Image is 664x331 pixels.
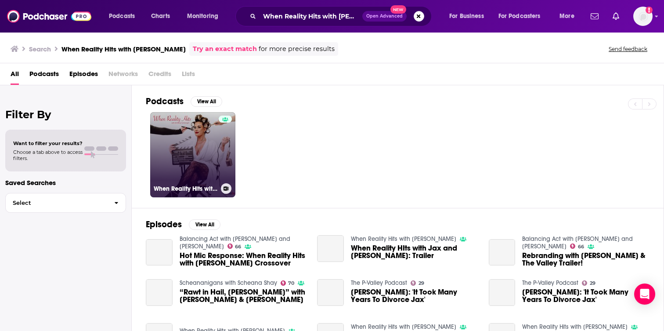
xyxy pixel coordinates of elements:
a: The P-Valley Podcast [522,279,578,287]
button: open menu [181,9,230,23]
span: Charts [151,10,170,22]
span: 66 [578,245,584,249]
a: 66 [570,244,584,249]
a: Show notifications dropdown [587,9,602,24]
img: Podchaser - Follow, Share and Rate Podcasts [7,8,91,25]
a: When Reality HIts with Jax and Brittany: Trailer [317,235,344,262]
button: View All [191,96,222,107]
span: Open Advanced [366,14,403,18]
button: open menu [493,9,553,23]
a: Hot Mic Response: When Reality Hits with Brittany Cartwright Crossover [146,239,173,266]
span: Monitoring [187,10,218,22]
a: 29 [411,280,424,286]
h3: When Reality Hits with [PERSON_NAME] [154,185,217,193]
span: New [390,5,406,14]
div: Search podcasts, credits, & more... [244,6,440,26]
a: Episodes [69,67,98,85]
a: Brittany Cartwright: 'It Took Many Years To Divorce Jax' [317,279,344,306]
a: The P-Valley Podcast [351,279,407,287]
a: “Rawt in Hail, Sandoval” with Brittany Cartwright & Jax Taylor [180,288,307,303]
div: Open Intercom Messenger [634,284,655,305]
a: When Reality Hits with Brittany Cartwright [522,323,628,331]
a: Hot Mic Response: When Reality Hits with Brittany Cartwright Crossover [180,252,307,267]
h3: Search [29,45,51,53]
h2: Episodes [146,219,182,230]
a: When Reality Hits with [PERSON_NAME] [150,112,235,197]
a: Show notifications dropdown [609,9,623,24]
svg: Add a profile image [646,7,653,14]
h2: Filter By [5,108,126,121]
a: Brittany Cartwright: 'It Took Many Years To Divorce Jax' [489,279,516,306]
span: Rebranding with [PERSON_NAME] & The Valley Trailer! [522,252,650,267]
a: Brittany Cartwright: 'It Took Many Years To Divorce Jax' [522,288,650,303]
a: Brittany Cartwright: 'It Took Many Years To Divorce Jax' [351,288,478,303]
span: [PERSON_NAME]: 'It Took Many Years To Divorce Jax' [522,288,650,303]
a: Scheananigans with Scheana Shay [180,279,277,287]
span: Choose a tab above to access filters. [13,149,83,161]
a: 29 [582,280,595,286]
button: open menu [443,9,495,23]
a: 66 [227,244,242,249]
span: 70 [288,281,294,285]
span: Logged in as sschroeder [633,7,653,26]
p: Saved Searches [5,178,126,187]
a: “Rawt in Hail, Sandoval” with Brittany Cartwright & Jax Taylor [146,279,173,306]
a: 70 [281,280,295,286]
span: 66 [235,245,241,249]
span: Lists [182,67,195,85]
a: Balancing Act with Kristen Doute and Luke Broderick [180,235,290,250]
h3: When Reality Hits with [PERSON_NAME] [61,45,186,53]
span: Podcasts [109,10,135,22]
button: View All [189,219,220,230]
span: Credits [148,67,171,85]
button: Select [5,193,126,213]
a: When Reality HIts with Jax and Brittany: Trailer [351,244,478,259]
button: Show profile menu [633,7,653,26]
a: Podcasts [29,67,59,85]
span: Networks [108,67,138,85]
span: Select [6,200,107,206]
span: Want to filter your results? [13,140,83,146]
span: When Reality HIts with Jax and [PERSON_NAME]: Trailer [351,244,478,259]
a: EpisodesView All [146,219,220,230]
span: “Rawt in Hail, [PERSON_NAME]” with [PERSON_NAME] & [PERSON_NAME] [180,288,307,303]
span: 29 [590,281,595,285]
span: for more precise results [259,44,335,54]
button: Send feedback [606,45,650,53]
span: [PERSON_NAME]: 'It Took Many Years To Divorce Jax' [351,288,478,303]
button: open menu [103,9,146,23]
span: Hot Mic Response: When Reality Hits with [PERSON_NAME] Crossover [180,252,307,267]
img: User Profile [633,7,653,26]
button: Open AdvancedNew [362,11,407,22]
span: For Podcasters [498,10,541,22]
input: Search podcasts, credits, & more... [260,9,362,23]
a: Charts [145,9,175,23]
a: Rebranding with Brittany Cartwright & The Valley Trailer! [522,252,650,267]
span: For Business [449,10,484,22]
a: Rebranding with Brittany Cartwright & The Valley Trailer! [489,239,516,266]
h2: Podcasts [146,96,184,107]
button: open menu [553,9,585,23]
a: Try an exact match [193,44,257,54]
a: When Reality Hits with Brittany Cartwright [351,235,456,243]
a: PodcastsView All [146,96,222,107]
a: When Reality Hits with Brittany Cartwright [351,323,456,331]
a: All [11,67,19,85]
span: 29 [419,281,424,285]
a: Balancing Act with Kristen Doute and Luke Broderick [522,235,633,250]
span: More [559,10,574,22]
